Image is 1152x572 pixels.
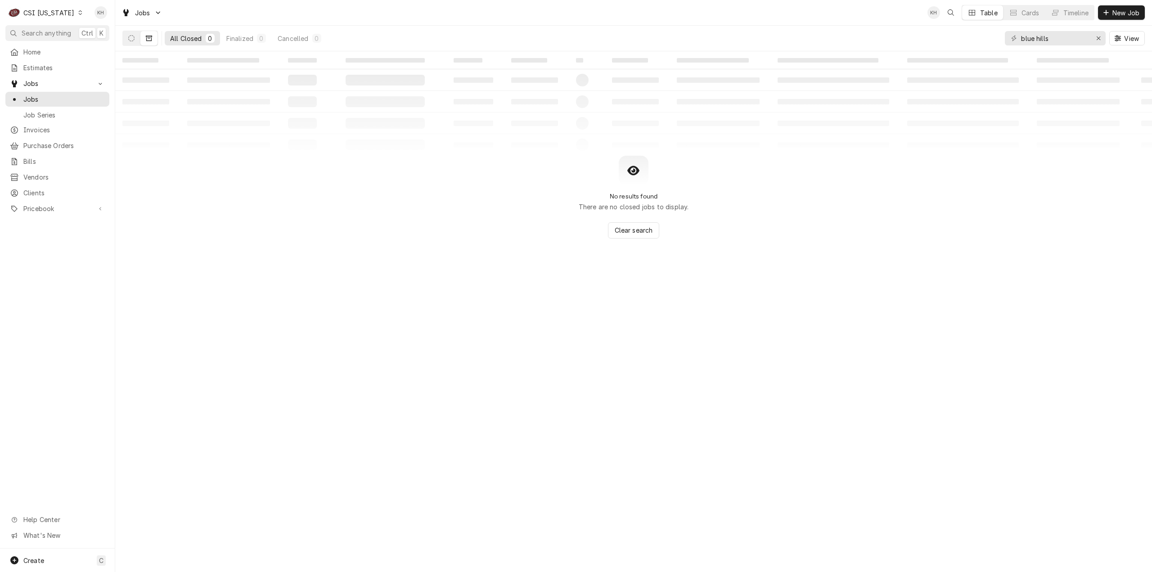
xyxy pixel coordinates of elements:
input: Keyword search [1021,31,1089,45]
span: Estimates [23,63,105,72]
span: ‌ [187,58,259,63]
a: Vendors [5,170,109,185]
div: 0 [259,34,264,43]
div: 0 [207,34,213,43]
table: All Closed Jobs List Loading [115,51,1152,156]
a: Home [5,45,109,59]
span: ‌ [346,58,425,63]
span: New Job [1111,8,1141,18]
a: Go to Pricebook [5,201,109,216]
a: Jobs [5,92,109,107]
div: Cards [1021,8,1039,18]
span: ‌ [778,58,878,63]
span: Invoices [23,125,105,135]
a: Go to What's New [5,528,109,543]
span: C [99,556,103,565]
span: Home [23,47,105,57]
span: K [99,28,103,38]
div: Kelsey Hetlage's Avatar [94,6,107,19]
span: Search anything [22,28,71,38]
div: C [8,6,21,19]
span: Create [23,557,44,564]
a: Estimates [5,60,109,75]
span: ‌ [677,58,749,63]
span: ‌ [122,58,158,63]
span: Vendors [23,172,105,182]
span: ‌ [576,58,583,63]
span: What's New [23,531,104,540]
a: Invoices [5,122,109,137]
span: Bills [23,157,105,166]
a: Job Series [5,108,109,122]
button: New Job [1098,5,1145,20]
div: Cancelled [278,34,308,43]
span: ‌ [1037,58,1109,63]
button: View [1109,31,1145,45]
button: Search anythingCtrlK [5,25,109,41]
a: Clients [5,185,109,200]
span: Jobs [135,8,150,18]
div: All Closed [170,34,202,43]
button: Open search [944,5,958,20]
a: Bills [5,154,109,169]
p: There are no closed jobs to display. [579,202,689,212]
span: ‌ [612,58,648,63]
button: Clear search [608,222,660,239]
button: Erase input [1091,31,1106,45]
div: 0 [314,34,319,43]
span: ‌ [511,58,547,63]
span: Ctrl [81,28,93,38]
span: Clear search [613,225,655,235]
span: ‌ [907,58,1008,63]
a: Go to Jobs [5,76,109,91]
span: ‌ [288,58,317,63]
a: Go to Jobs [118,5,166,20]
span: Jobs [23,79,91,88]
span: View [1122,34,1141,43]
span: Clients [23,188,105,198]
h2: No results found [610,193,658,200]
span: Help Center [23,515,104,524]
div: Kelsey Hetlage's Avatar [927,6,940,19]
div: CSI Kentucky's Avatar [8,6,21,19]
div: Table [980,8,998,18]
div: Finalized [226,34,253,43]
a: Purchase Orders [5,138,109,153]
div: KH [927,6,940,19]
div: CSI [US_STATE] [23,8,74,18]
span: Jobs [23,95,105,104]
a: Go to Help Center [5,512,109,527]
span: Purchase Orders [23,141,105,150]
div: KH [94,6,107,19]
span: Pricebook [23,204,91,213]
span: ‌ [454,58,482,63]
span: Job Series [23,110,105,120]
div: Timeline [1063,8,1089,18]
